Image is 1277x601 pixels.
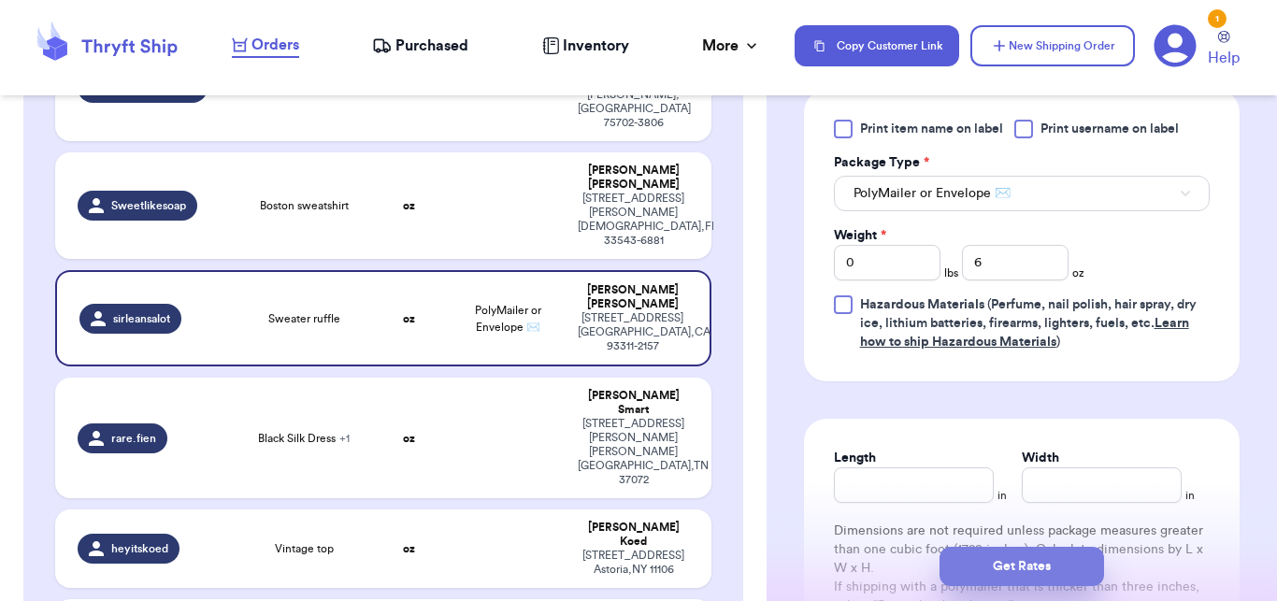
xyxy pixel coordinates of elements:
span: Black Silk Dress [258,431,350,446]
span: lbs [944,265,958,280]
div: 1019 Bellaire Dr [PERSON_NAME] , [GEOGRAPHIC_DATA] 75702-3806 [578,74,689,130]
button: Copy Customer Link [795,25,959,66]
div: [PERSON_NAME] Koed [578,521,689,549]
span: Purchased [395,35,468,57]
span: Sweetlikesoap [111,198,186,213]
a: Help [1208,31,1240,69]
a: Inventory [542,35,629,57]
div: More [702,35,761,57]
label: Length [834,449,876,467]
div: [STREET_ADDRESS][PERSON_NAME][PERSON_NAME] [GEOGRAPHIC_DATA] , TN 37072 [578,417,689,487]
span: Vintage top [275,541,334,556]
span: Boston sweatshirt [260,198,349,213]
span: (Perfume, nail polish, hair spray, dry ice, lithium batteries, firearms, lighters, fuels, etc. ) [860,298,1197,349]
span: Hazardous Materials [860,298,984,311]
div: [STREET_ADDRESS] [GEOGRAPHIC_DATA] , CA 93311-2157 [578,311,687,353]
span: Print username on label [1040,120,1179,138]
div: [PERSON_NAME] Smart [578,389,689,417]
strong: oz [403,543,415,554]
span: Orders [251,34,299,56]
span: Print item name on label [860,120,1003,138]
strong: oz [403,313,415,324]
div: [STREET_ADDRESS] [PERSON_NAME][DEMOGRAPHIC_DATA] , FL 33543-6881 [578,192,689,248]
label: Package Type [834,153,929,172]
button: New Shipping Order [970,25,1135,66]
label: Width [1022,449,1059,467]
a: Purchased [372,35,468,57]
strong: oz [403,433,415,444]
div: [PERSON_NAME] [PERSON_NAME] [578,283,687,311]
span: oz [1072,265,1084,280]
span: heyitskoed [111,541,168,556]
a: Orders [232,34,299,58]
span: sirleansalot [113,311,170,326]
div: [PERSON_NAME] [PERSON_NAME] [578,164,689,192]
span: Inventory [563,35,629,57]
label: Weight [834,226,886,245]
button: Get Rates [940,547,1104,586]
strong: oz [403,200,415,211]
span: + 1 [339,433,350,444]
span: PolyMailer or Envelope ✉️ [475,305,541,333]
span: PolyMailer or Envelope ✉️ [854,184,1011,203]
div: [STREET_ADDRESS] Astoria , NY 11106 [578,549,689,577]
span: Help [1208,47,1240,69]
button: PolyMailer or Envelope ✉️ [834,176,1210,211]
span: Sweater ruffle [268,311,340,326]
a: 1 [1154,24,1197,67]
span: in [1185,488,1195,503]
span: in [997,488,1007,503]
div: 1 [1208,9,1227,28]
span: rare.fien [111,431,156,446]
